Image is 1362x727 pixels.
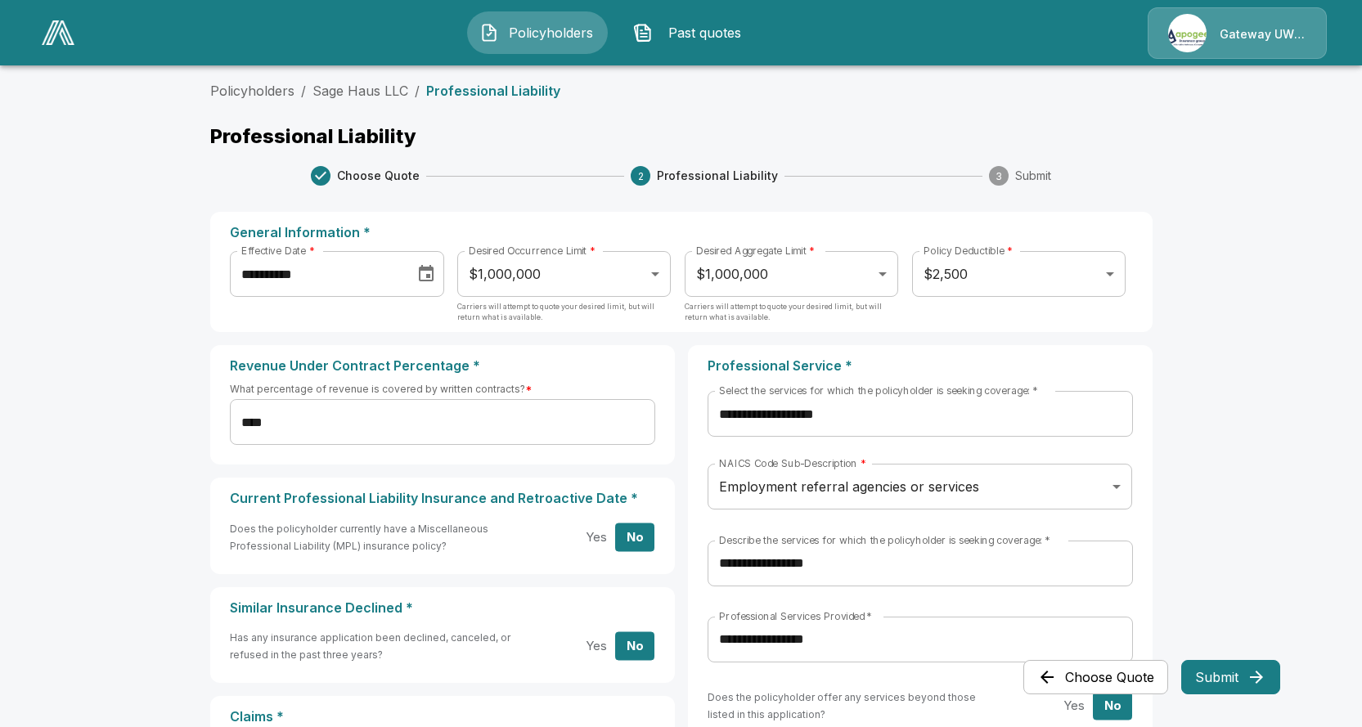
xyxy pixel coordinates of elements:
button: Policyholders IconPolicyholders [467,11,608,54]
button: No [615,523,654,551]
img: Past quotes Icon [633,23,653,43]
p: Similar Insurance Declined * [230,600,655,616]
img: AA Logo [42,20,74,45]
li: / [415,81,420,101]
label: Select the services for which the policyholder is seeking coverage: [719,384,1037,397]
div: Employment referral agencies or services [708,464,1131,509]
button: No [615,632,654,661]
button: Yes [577,632,616,661]
p: Current Professional Liability Insurance and Retroactive Date * [230,491,655,506]
label: Effective Date [241,244,314,258]
label: Describe the services for which the policyholder is seeking coverage: [719,533,1050,547]
label: Desired Occurrence Limit [469,244,596,258]
h6: Has any insurance application been declined, canceled, or refused in the past three years? [230,629,514,663]
p: Professional Liability [210,127,1153,146]
label: NAICS Code Sub-Description [719,456,865,470]
button: Choose date, selected date is Sep 5, 2025 [410,258,443,290]
span: Past quotes [659,23,749,43]
p: Professional Liability [426,84,560,97]
button: Yes [1054,691,1094,720]
img: Policyholders Icon [479,23,499,43]
h6: Does the policyholder offer any services beyond those listed in this application? [708,689,991,723]
p: Revenue Under Contract Percentage * [230,358,655,374]
button: No [1093,691,1132,720]
div: $1,000,000 [685,251,897,297]
h6: Does the policyholder currently have a Miscellaneous Professional Liability (MPL) insurance policy? [230,520,514,554]
li: / [301,81,306,101]
text: 2 [638,170,644,182]
span: Policyholders [506,23,596,43]
button: Submit [1181,660,1280,694]
p: General Information * [230,225,1133,240]
h6: What percentage of revenue is covered by written contracts? [230,380,655,397]
div: $1,000,000 [457,251,670,297]
label: Desired Aggregate Limit [696,244,815,258]
text: 3 [996,170,1002,182]
span: Choose Quote [337,168,420,184]
p: Professional Service * [708,358,1133,374]
button: Choose Quote [1023,660,1168,694]
a: Sage Haus LLC [312,83,408,99]
label: Professional Services Provided [719,609,872,623]
div: $2,500 [912,251,1125,297]
a: Policyholders [210,83,294,99]
label: Policy Deductible [924,244,1013,258]
p: Claims * [230,709,655,725]
button: Past quotes IconPast quotes [621,11,762,54]
p: Carriers will attempt to quote your desired limit, but will return what is available. [685,301,897,334]
button: Yes [577,523,616,551]
span: Submit [1015,168,1051,184]
nav: breadcrumb [210,81,1153,101]
p: Carriers will attempt to quote your desired limit, but will return what is available. [457,301,670,334]
span: Professional Liability [657,168,778,184]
